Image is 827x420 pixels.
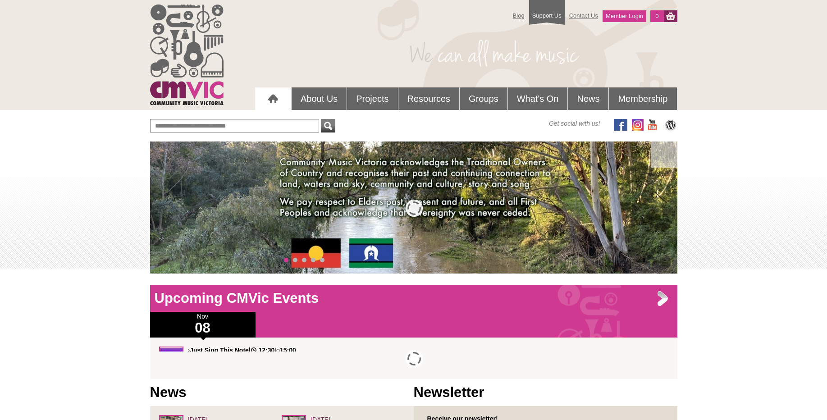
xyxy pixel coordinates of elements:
p: › | to SAVE the DATE A workshop for singing leaders, led by [PERSON_NAME] and [PERSON_NAME], wher... [188,347,668,361]
a: Groups [460,87,507,110]
a: 0 [650,10,663,22]
img: icon-instagram.png [632,119,644,131]
a: What's On [508,87,568,110]
h1: 08 [150,321,256,335]
h1: Upcoming CMVic Events [150,289,677,307]
img: GENERIC-Save-the-Date.jpg [159,347,183,371]
a: Member Login [603,10,646,22]
span: Get social with us! [549,119,600,128]
h1: Newsletter [414,383,677,402]
strong: 12:30 [258,347,274,354]
a: Contact Us [565,8,603,23]
div: Nov [150,312,256,338]
a: Blog [508,8,529,23]
img: cmvic_logo.png [150,5,224,105]
h1: News [150,383,414,402]
a: News [568,87,608,110]
div: › [159,347,668,352]
a: About Us [292,87,347,110]
strong: 15:00 [280,347,296,354]
a: Resources [398,87,460,110]
img: CMVic Blog [664,119,677,131]
a: Membership [609,87,676,110]
strong: Just Sing This Note [190,347,249,354]
a: Projects [347,87,398,110]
